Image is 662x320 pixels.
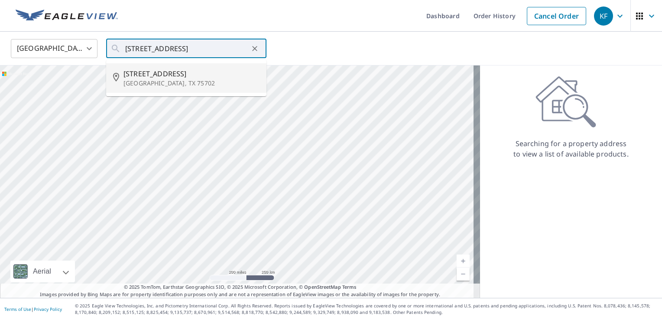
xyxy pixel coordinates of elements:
[30,261,54,282] div: Aerial
[304,284,341,290] a: OpenStreetMap
[342,284,357,290] a: Terms
[457,255,470,268] a: Current Level 5, Zoom In
[594,7,613,26] div: KF
[4,306,31,312] a: Terms of Use
[124,284,357,291] span: © 2025 TomTom, Earthstar Geographics SIO, © 2025 Microsoft Corporation, ©
[457,268,470,281] a: Current Level 5, Zoom Out
[123,79,260,88] p: [GEOGRAPHIC_DATA], TX 75702
[527,7,586,25] a: Cancel Order
[249,42,261,55] button: Clear
[10,261,75,282] div: Aerial
[4,307,62,312] p: |
[34,306,62,312] a: Privacy Policy
[11,36,97,61] div: [GEOGRAPHIC_DATA]
[75,303,658,316] p: © 2025 Eagle View Technologies, Inc. and Pictometry International Corp. All Rights Reserved. Repo...
[513,138,629,159] p: Searching for a property address to view a list of available products.
[125,36,249,61] input: Search by address or latitude-longitude
[16,10,118,23] img: EV Logo
[123,69,260,79] span: [STREET_ADDRESS]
